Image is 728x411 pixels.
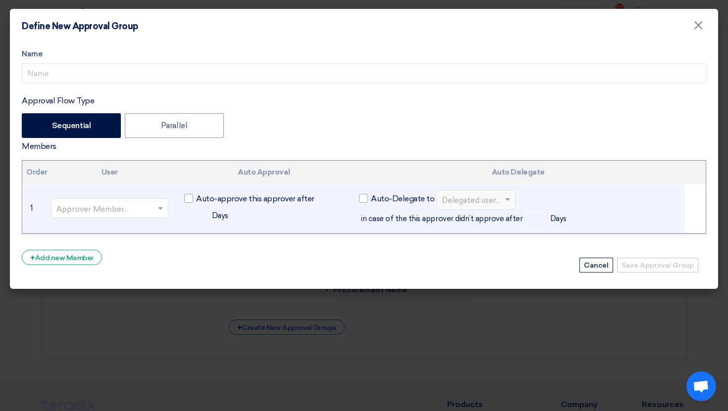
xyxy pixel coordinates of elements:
span: + [30,253,35,263]
div: Open chat [686,371,716,401]
th: Order [22,161,43,184]
th: Auto Approval [176,161,351,184]
span: Auto-Delegate to [371,193,434,205]
button: Close [685,16,711,36]
div: Add new Member [22,250,102,265]
th: Auto Delegate [351,161,685,184]
label: Approval Flow Type [22,95,94,107]
button: Save Approval Group [617,258,698,273]
span: Auto-approve this approver after [196,193,314,205]
input: Name [22,63,706,83]
label: Name [22,48,706,60]
th: User [43,161,177,184]
label: Parallel [125,113,224,138]
span: Days [212,211,228,220]
h4: Define New Approval Group [22,21,138,32]
td: 1 [22,184,43,233]
span: Days [550,214,567,223]
div: Delegated user... [442,195,500,206]
span: in case of the this approver didn’t approve after [361,214,522,223]
button: Cancel [579,258,613,273]
span: × [693,18,703,38]
label: Members [22,140,56,152]
label: Sequential [22,113,121,138]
